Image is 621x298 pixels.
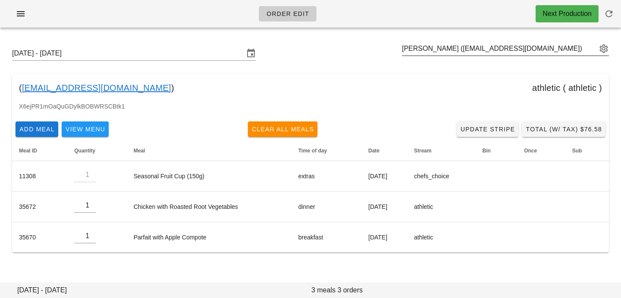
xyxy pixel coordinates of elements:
th: Once: Not sorted. Activate to sort ascending. [517,140,565,161]
button: appended action [599,43,609,54]
th: Date: Not sorted. Activate to sort ascending. [361,140,407,161]
button: Clear All Meals [248,121,318,137]
td: 11308 [12,161,67,192]
a: [EMAIL_ADDRESS][DOMAIN_NAME] [22,81,171,95]
span: Bin [483,148,491,154]
span: Time of day [298,148,327,154]
a: Order Edit [259,6,317,22]
td: 35672 [12,192,67,222]
span: Total (w/ Tax) $76.58 [525,126,602,133]
td: athletic [407,222,475,252]
td: [DATE] [361,192,407,222]
div: X6ejPR1mOaQuGDylkBOBWRSCBtk1 [12,102,609,118]
th: Meal ID: Not sorted. Activate to sort ascending. [12,140,67,161]
td: chefs_choice [407,161,475,192]
span: Sub [572,148,582,154]
input: Search by email or name [402,42,597,56]
th: Sub: Not sorted. Activate to sort ascending. [565,140,609,161]
th: Quantity: Not sorted. Activate to sort ascending. [67,140,127,161]
span: Meal ID [19,148,37,154]
div: ( ) athletic ( athletic ) [12,74,609,102]
th: Stream: Not sorted. Activate to sort ascending. [407,140,475,161]
th: Time of day: Not sorted. Activate to sort ascending. [292,140,361,161]
span: Meal [134,148,145,154]
a: Update Stripe [457,121,519,137]
td: 35670 [12,222,67,252]
th: Bin: Not sorted. Activate to sort ascending. [476,140,517,161]
td: breakfast [292,222,361,252]
td: Seasonal Fruit Cup (150g) [127,161,292,192]
span: Quantity [74,148,95,154]
td: Chicken with Roasted Root Vegetables [127,192,292,222]
span: Date [368,148,379,154]
div: Next Production [543,9,592,19]
td: dinner [292,192,361,222]
td: extras [292,161,361,192]
td: [DATE] [361,222,407,252]
span: Update Stripe [460,126,515,133]
span: View Menu [65,126,105,133]
span: Once [524,148,537,154]
td: athletic [407,192,475,222]
button: Total (w/ Tax) $76.58 [522,121,605,137]
span: Stream [414,148,432,154]
button: Add Meal [16,121,58,137]
th: Meal: Not sorted. Activate to sort ascending. [127,140,292,161]
span: Order Edit [266,10,309,17]
button: View Menu [62,121,109,137]
span: Add Meal [19,126,55,133]
span: Clear All Meals [251,126,314,133]
td: Parfait with Apple Compote [127,222,292,252]
td: [DATE] [361,161,407,192]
